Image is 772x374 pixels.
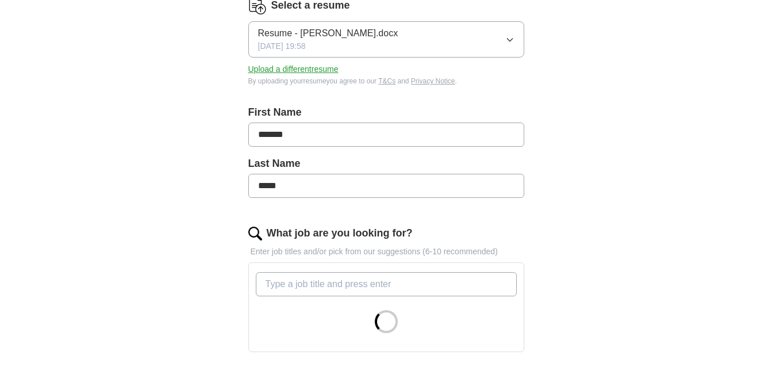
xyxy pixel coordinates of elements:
[411,77,455,85] a: Privacy Notice
[378,77,395,85] a: T&Cs
[248,246,524,258] p: Enter job titles and/or pick from our suggestions (6-10 recommended)
[248,21,524,58] button: Resume - [PERSON_NAME].docx[DATE] 19:58
[248,227,262,241] img: search.png
[248,105,524,120] label: First Name
[258,40,306,52] span: [DATE] 19:58
[248,156,524,171] label: Last Name
[248,63,339,75] button: Upload a differentresume
[267,226,413,241] label: What job are you looking for?
[248,76,524,86] div: By uploading your resume you agree to our and .
[256,272,517,296] input: Type a job title and press enter
[258,26,398,40] span: Resume - [PERSON_NAME].docx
